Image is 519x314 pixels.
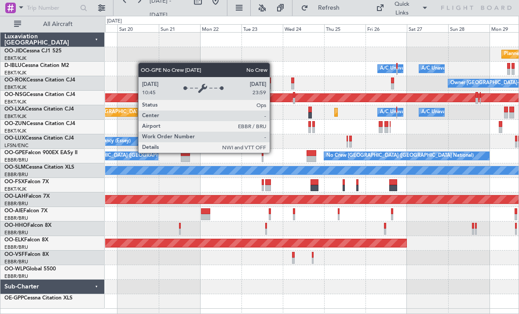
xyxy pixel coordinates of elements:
[23,21,93,27] span: All Aircraft
[159,24,200,32] div: Sun 21
[4,48,62,54] a: OO-JIDCessna CJ1 525
[4,194,50,199] a: OO-LAHFalcon 7X
[4,128,26,134] a: EBKT/KJK
[4,84,26,91] a: EBKT/KJK
[365,24,407,32] div: Fri 26
[4,179,49,185] a: OO-FSXFalcon 7X
[4,92,75,97] a: OO-NSGCessna Citation CJ4
[4,208,48,214] a: OO-AIEFalcon 7X
[107,18,122,25] div: [DATE]
[4,229,28,236] a: EBBR/BRU
[4,296,24,301] span: OE-GPP
[4,70,26,76] a: EBKT/KJK
[421,106,458,119] div: A/C Unavailable
[283,24,324,32] div: Wed 24
[4,165,26,170] span: OO-SLM
[4,208,23,214] span: OO-AIE
[4,142,29,149] a: LFSN/ENC
[4,223,51,228] a: OO-HHOFalcon 8X
[214,120,317,133] div: Planned Maint Kortrijk-[GEOGRAPHIC_DATA]
[297,1,350,15] button: Refresh
[4,266,56,272] a: OO-WLPGlobal 5500
[200,24,241,32] div: Mon 22
[4,171,28,178] a: EBBR/BRU
[4,237,48,243] a: OO-ELKFalcon 8X
[4,78,26,83] span: OO-ROK
[324,24,365,32] div: Thu 25
[4,179,25,185] span: OO-FSX
[310,5,347,11] span: Refresh
[372,1,432,15] button: Quick Links
[4,136,25,141] span: OO-LUX
[337,106,439,119] div: Planned Maint Kortrijk-[GEOGRAPHIC_DATA]
[4,252,25,257] span: OO-VSF
[55,149,203,163] div: No Crew [GEOGRAPHIC_DATA] ([GEOGRAPHIC_DATA] National)
[4,92,26,97] span: OO-NSG
[4,63,69,68] a: D-IBLUCessna Citation M2
[4,150,77,155] a: OO-GPEFalcon 900EX EASy II
[4,266,26,272] span: OO-WLP
[4,55,26,62] a: EBKT/KJK
[4,63,22,68] span: D-IBLU
[4,107,25,112] span: OO-LXA
[4,215,28,222] a: EBBR/BRU
[4,186,26,192] a: EBKT/KJK
[4,78,75,83] a: OO-ROKCessna Citation CJ4
[4,107,74,112] a: OO-LXACessna Citation CJ4
[4,273,28,280] a: EBBR/BRU
[4,121,75,126] a: OO-ZUNCessna Citation CJ4
[4,244,28,251] a: EBBR/BRU
[326,149,474,163] div: No Crew [GEOGRAPHIC_DATA] ([GEOGRAPHIC_DATA] National)
[4,296,73,301] a: OE-GPPCessna Citation XLS
[4,252,49,257] a: OO-VSFFalcon 8X
[407,24,448,32] div: Sat 27
[4,165,74,170] a: OO-SLMCessna Citation XLS
[27,1,77,15] input: Trip Number
[4,150,25,155] span: OO-GPE
[117,24,159,32] div: Sat 20
[4,99,26,105] a: EBKT/KJK
[4,194,26,199] span: OO-LAH
[4,237,24,243] span: OO-ELK
[4,48,23,54] span: OO-JID
[448,24,490,32] div: Sun 28
[10,17,95,31] button: All Aircraft
[241,24,283,32] div: Tue 23
[4,223,27,228] span: OO-HHO
[4,259,28,265] a: EBBR/BRU
[4,200,28,207] a: EBBR/BRU
[4,113,26,120] a: EBKT/KJK
[4,136,74,141] a: OO-LUXCessna Citation CJ4
[4,157,28,163] a: EBBR/BRU
[4,121,26,126] span: OO-ZUN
